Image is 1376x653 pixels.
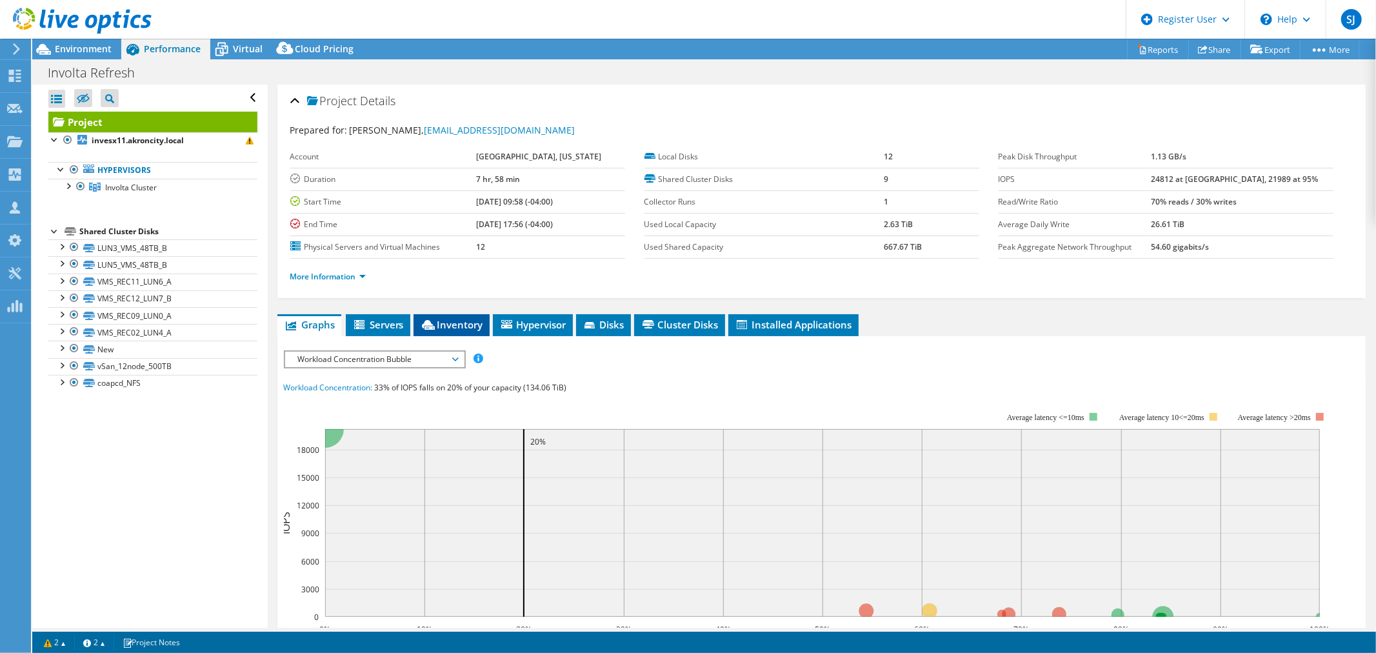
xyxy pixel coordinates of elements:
[1151,241,1209,252] b: 54.60 gigabits/s
[999,173,1152,186] label: IOPS
[815,624,830,635] text: 50%
[884,196,888,207] b: 1
[144,43,201,55] span: Performance
[290,196,477,208] label: Start Time
[641,318,719,331] span: Cluster Disks
[1341,9,1362,30] span: SJ
[1151,174,1318,185] b: 24812 at [GEOGRAPHIC_DATA], 21989 at 95%
[1300,39,1360,59] a: More
[319,624,330,635] text: 0%
[290,173,477,186] label: Duration
[1241,39,1301,59] a: Export
[105,182,157,193] span: Involta Cluster
[499,318,566,331] span: Hypervisor
[361,93,396,108] span: Details
[48,290,257,307] a: VMS_REC12_LUN7_B
[644,150,884,163] label: Local Disks
[476,219,553,230] b: [DATE] 17:56 (-04:00)
[297,445,319,456] text: 18000
[1237,413,1310,422] text: Average latency >20ms
[352,318,404,331] span: Servers
[999,196,1152,208] label: Read/Write Ratio
[516,624,532,635] text: 20%
[290,271,366,282] a: More Information
[48,112,257,132] a: Project
[114,634,189,650] a: Project Notes
[48,274,257,290] a: VMS_REC11_LUN6_A
[48,341,257,357] a: New
[476,151,601,162] b: [GEOGRAPHIC_DATA], [US_STATE]
[290,218,477,231] label: End Time
[301,584,319,595] text: 3000
[1013,624,1029,635] text: 70%
[1119,413,1204,422] tspan: Average latency 10<=20ms
[301,556,319,567] text: 6000
[644,196,884,208] label: Collector Runs
[48,239,257,256] a: LUN3_VMS_48TB_B
[79,224,257,239] div: Shared Cluster Disks
[307,95,357,108] span: Project
[999,150,1152,163] label: Peak Disk Throughput
[290,241,477,254] label: Physical Servers and Virtual Machines
[48,358,257,375] a: vSan_12node_500TB
[301,528,319,539] text: 9000
[297,472,319,483] text: 15000
[42,66,155,80] h1: Involta Refresh
[292,352,457,367] span: Workload Concentration Bubble
[1261,14,1272,25] svg: \n
[884,219,913,230] b: 2.63 TiB
[48,375,257,392] a: coapcd_NFS
[424,124,575,136] a: [EMAIL_ADDRESS][DOMAIN_NAME]
[530,436,546,447] text: 20%
[417,624,432,635] text: 10%
[48,256,257,273] a: LUN5_VMS_48TB_B
[1151,151,1186,162] b: 1.13 GB/s
[74,634,114,650] a: 2
[1007,413,1084,422] tspan: Average latency <=10ms
[290,124,348,136] label: Prepared for:
[1188,39,1241,59] a: Share
[1151,196,1237,207] b: 70% reads / 30% writes
[35,634,75,650] a: 2
[476,241,485,252] b: 12
[715,624,731,635] text: 40%
[1213,624,1228,635] text: 90%
[476,196,553,207] b: [DATE] 09:58 (-04:00)
[297,500,319,511] text: 12000
[295,43,354,55] span: Cloud Pricing
[375,382,567,393] span: 33% of IOPS falls on 20% of your capacity (134.06 TiB)
[644,241,884,254] label: Used Shared Capacity
[48,162,257,179] a: Hypervisors
[48,307,257,324] a: VMS_REC09_LUN0_A
[583,318,624,331] span: Disks
[92,135,184,146] b: invesx11.akroncity.local
[48,324,257,341] a: VMS_REC02_LUN4_A
[884,241,922,252] b: 667.67 TiB
[644,218,884,231] label: Used Local Capacity
[999,241,1152,254] label: Peak Aggregate Network Throughput
[476,174,520,185] b: 7 hr, 58 min
[1151,219,1184,230] b: 26.61 TiB
[48,179,257,196] a: Involta Cluster
[1127,39,1189,59] a: Reports
[279,512,293,534] text: IOPS
[48,132,257,149] a: invesx11.akroncity.local
[644,173,884,186] label: Shared Cluster Disks
[284,382,373,393] span: Workload Concentration:
[350,124,575,136] span: [PERSON_NAME],
[884,174,888,185] b: 9
[284,318,335,331] span: Graphs
[314,612,319,623] text: 0
[884,151,893,162] b: 12
[290,150,477,163] label: Account
[233,43,263,55] span: Virtual
[735,318,852,331] span: Installed Applications
[1310,624,1330,635] text: 100%
[420,318,483,331] span: Inventory
[55,43,112,55] span: Environment
[1113,624,1129,635] text: 80%
[999,218,1152,231] label: Average Daily Write
[914,624,930,635] text: 60%
[616,624,632,635] text: 30%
